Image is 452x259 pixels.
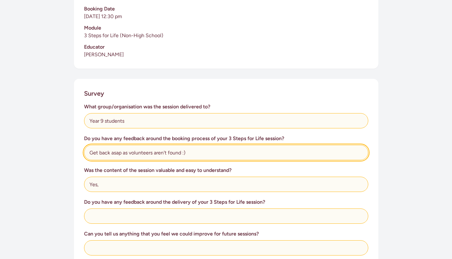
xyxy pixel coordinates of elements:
[84,89,104,98] h2: Survey
[84,103,368,111] h3: What group/organisation was the session delivered to?
[84,32,368,39] p: 3 Steps for Life (Non-High School)
[84,51,368,58] p: [PERSON_NAME]
[84,198,368,206] h3: Do you have any feedback around the delivery of your 3 Steps for Life session?
[84,5,368,13] h3: Booking Date
[84,24,368,32] h3: Module
[84,135,368,142] h3: Do you have any feedback around the booking process of your 3 Steps for Life session?
[84,43,368,51] h3: Educator
[84,167,368,174] h3: Was the content of the session valuable and easy to understand?
[84,230,368,238] h3: Can you tell us anything that you feel we could improve for future sessions?
[84,13,368,20] p: [DATE] 12:30 pm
